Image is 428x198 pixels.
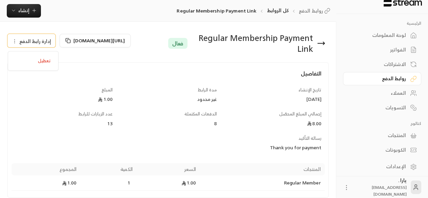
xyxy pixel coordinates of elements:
span: رسالة التأكيد [298,134,321,142]
button: إنشاء [7,4,41,18]
div: الاشتراكات [352,61,406,68]
a: روابط الدفع [299,7,333,14]
span: المبلغ [101,86,112,94]
div: [DATE] [224,96,321,103]
div: 1.00 [15,96,112,103]
button: إدارة رابط الدفع [8,34,55,48]
div: الإعدادات [352,163,406,170]
a: الكوبونات [343,144,421,157]
div: الفواتير [352,46,406,53]
div: يارا . [354,177,407,197]
th: المجموع [12,163,81,175]
a: كل الروابط [267,6,288,15]
span: [EMAIL_ADDRESS][DOMAIN_NAME] [372,184,407,198]
span: الدفعات المكتملة [184,110,217,118]
span: تاريخ الإنشاء [298,86,321,94]
table: Products [12,163,325,191]
div: 8 [119,120,217,127]
div: 13 [15,120,112,127]
span: إدارة رابط الدفع [19,37,51,45]
td: 1.00 [137,175,200,191]
a: روابط الدفع [343,72,421,85]
th: المنتجات [200,163,324,175]
div: لوحة المعلومات [352,32,406,39]
div: روابط الدفع [352,75,406,82]
a: العملاء [343,87,421,100]
h4: التفاصيل [15,69,321,84]
div: العملاء [352,90,406,96]
div: Thank you for payment [93,144,321,151]
a: الاشتراكات [343,58,421,71]
div: المنتجات [352,132,406,139]
th: السعر [137,163,200,175]
span: [URL][DOMAIN_NAME] [73,36,125,45]
th: الكمية [81,163,137,175]
span: عدد الزيارات للرابط [78,110,112,118]
nav: breadcrumb [177,7,332,14]
div: التسويات [352,104,406,111]
a: تعطيل [12,55,54,67]
p: Regular Membership Payment Link [177,7,256,14]
div: 8.00 [224,120,321,127]
span: مدة الرابط [198,86,217,94]
a: الفواتير [343,43,421,57]
span: فعال [172,39,183,47]
span: تعطيل [38,58,51,63]
div: الكوبونات [352,147,406,153]
button: [URL][DOMAIN_NAME] [60,34,131,47]
a: لوحة المعلومات [343,29,421,42]
p: الرئيسية [343,21,421,26]
a: المنتجات [343,129,421,142]
p: كتالوج [343,121,421,126]
span: إنشاء [18,6,29,15]
td: 1.00 [12,175,81,191]
span: 1 [126,179,133,186]
div: غير محدود [119,96,217,103]
span: إجمالي المبلغ المحصّل [279,110,321,118]
a: التسويات [343,101,421,114]
td: Regular Member [200,175,324,191]
div: Regular Membership Payment Link [192,32,313,54]
a: الإعدادات [343,160,421,173]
